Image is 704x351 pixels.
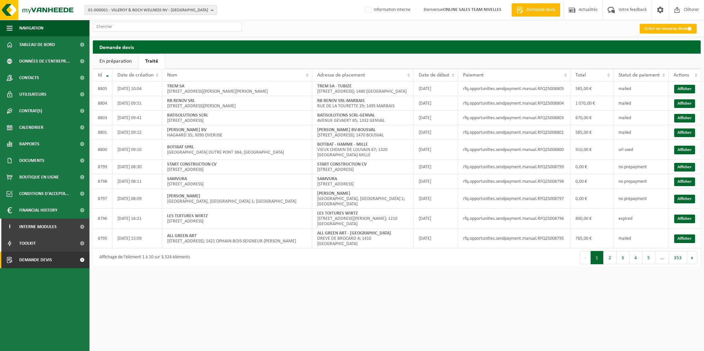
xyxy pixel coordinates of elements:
[19,70,39,86] span: Contacts
[604,251,616,264] button: 2
[414,140,458,160] td: [DATE]
[93,81,112,96] td: 8805
[162,140,312,160] td: [GEOGRAPHIC_DATA] OUTRE PONT 384; [GEOGRAPHIC_DATA]
[575,73,586,78] span: Total
[414,160,458,174] td: [DATE]
[674,114,695,123] a: Afficher
[674,128,695,137] a: Afficher
[96,252,190,264] div: Affichage de l'élément 1 à 10 sur 3,524 éléments
[93,125,112,140] td: 8801
[167,113,208,118] strong: BATISOLUTIONS SCRL
[93,54,138,69] a: En préparation
[162,111,312,125] td: [STREET_ADDRESS]
[162,81,312,96] td: [STREET_ADDRESS][PERSON_NAME][PERSON_NAME]
[618,179,647,184] span: no prepayment
[317,191,350,196] strong: [PERSON_NAME]
[167,84,184,89] strong: TREM SA
[162,96,312,111] td: [STREET_ADDRESS][PERSON_NAME]
[93,228,112,248] td: 8795
[669,251,687,264] button: 353
[618,236,631,241] span: mailed
[112,228,162,248] td: [DATE] 15:09
[139,54,165,69] a: Traité
[618,86,631,91] span: mailed
[317,176,337,181] strong: SAMVURA
[112,189,162,209] td: [DATE] 08:09
[167,176,187,181] strong: SAMVURA
[674,99,695,108] a: Afficher
[19,169,59,185] span: Boutique en ligne
[88,5,208,15] span: 01-000001 - VILLEROY & BOCH WELLNESS NV - [GEOGRAPHIC_DATA]
[112,125,162,140] td: [DATE] 09:12
[93,96,112,111] td: 8804
[414,189,458,209] td: [DATE]
[511,3,560,17] a: Demande devis
[112,160,162,174] td: [DATE] 08:30
[414,111,458,125] td: [DATE]
[570,96,614,111] td: 1 070,00 €
[570,140,614,160] td: 910,00 €
[19,219,57,235] span: Interne modules
[167,214,208,219] strong: LES TOITURES WIRTZ
[458,174,570,189] td: rfq.opportunities.sendpayment.manual.RFQ25008798
[674,146,695,154] a: Afficher
[19,53,70,70] span: Données de l'entrepr...
[414,228,458,248] td: [DATE]
[317,84,352,89] strong: TREM SA - TUBIZE
[93,140,112,160] td: 8800
[112,81,162,96] td: [DATE] 10:04
[112,140,162,160] td: [DATE] 09:10
[7,219,13,235] span: I
[618,165,647,170] span: no prepayment
[458,125,570,140] td: rfq.opportunities.sendpayment.manual.RFQ25008801
[414,96,458,111] td: [DATE]
[618,147,633,152] span: url used
[463,73,484,78] span: Paiement
[640,24,697,33] a: Créer un nouveau devis
[414,125,458,140] td: [DATE]
[570,228,614,248] td: 765,00 €
[93,111,112,125] td: 8803
[19,152,44,169] span: Documents
[317,211,358,216] strong: LES TOITURES WIRTZ
[414,174,458,189] td: [DATE]
[167,162,216,167] strong: START CONSTRUCTION CV
[19,235,36,252] span: Toolkit
[458,228,570,248] td: rfq.opportunities.sendpayment.manual.RFQ25008795
[162,228,312,248] td: [STREET_ADDRESS]; 1421 OPHAIN-BOIS-SEIGNEUR-[PERSON_NAME]
[458,96,570,111] td: rfq.opportunities.sendpayment.manual.RFQ25008804
[93,174,112,189] td: 8798
[19,86,46,103] span: Utilisateurs
[93,22,242,32] input: Chercher
[580,251,591,264] button: Previous
[162,160,312,174] td: [STREET_ADDRESS]
[674,85,695,93] a: Afficher
[19,185,69,202] span: Conditions d'accepta...
[167,98,195,103] strong: RB RENOV SRL
[618,130,631,135] span: mailed
[570,174,614,189] td: 0,00 €
[458,111,570,125] td: rfq.opportunities.sendpayment.manual.RFQ25008803
[317,127,376,132] strong: [PERSON_NAME] BV-BOUSVAL
[364,5,410,15] label: Information interne
[618,101,631,106] span: mailed
[618,196,647,201] span: no prepayment
[112,174,162,189] td: [DATE] 08:11
[629,251,642,264] button: 4
[167,194,200,199] strong: [PERSON_NAME]
[19,136,39,152] span: Rapports
[162,189,312,209] td: [GEOGRAPHIC_DATA], [GEOGRAPHIC_DATA] 1; [GEOGRAPHIC_DATA]
[317,113,375,118] strong: BATISOLUTIONS SCRL-GENVAL
[674,163,695,172] a: Afficher
[570,111,614,125] td: 670,00 €
[591,251,604,264] button: 1
[570,189,614,209] td: 0,00 €
[312,140,414,160] td: VIEUX CHEMIN DE LOUVAIN 67; 1320 [GEOGRAPHIC_DATA]-MILLE
[642,251,655,264] button: 5
[19,36,55,53] span: Tableau de bord
[674,234,695,243] a: Afficher
[312,111,414,125] td: AVENUE GEVAERT 85; 1332 GENVAL
[112,96,162,111] td: [DATE] 09:51
[93,209,112,228] td: 8796
[674,215,695,223] a: Afficher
